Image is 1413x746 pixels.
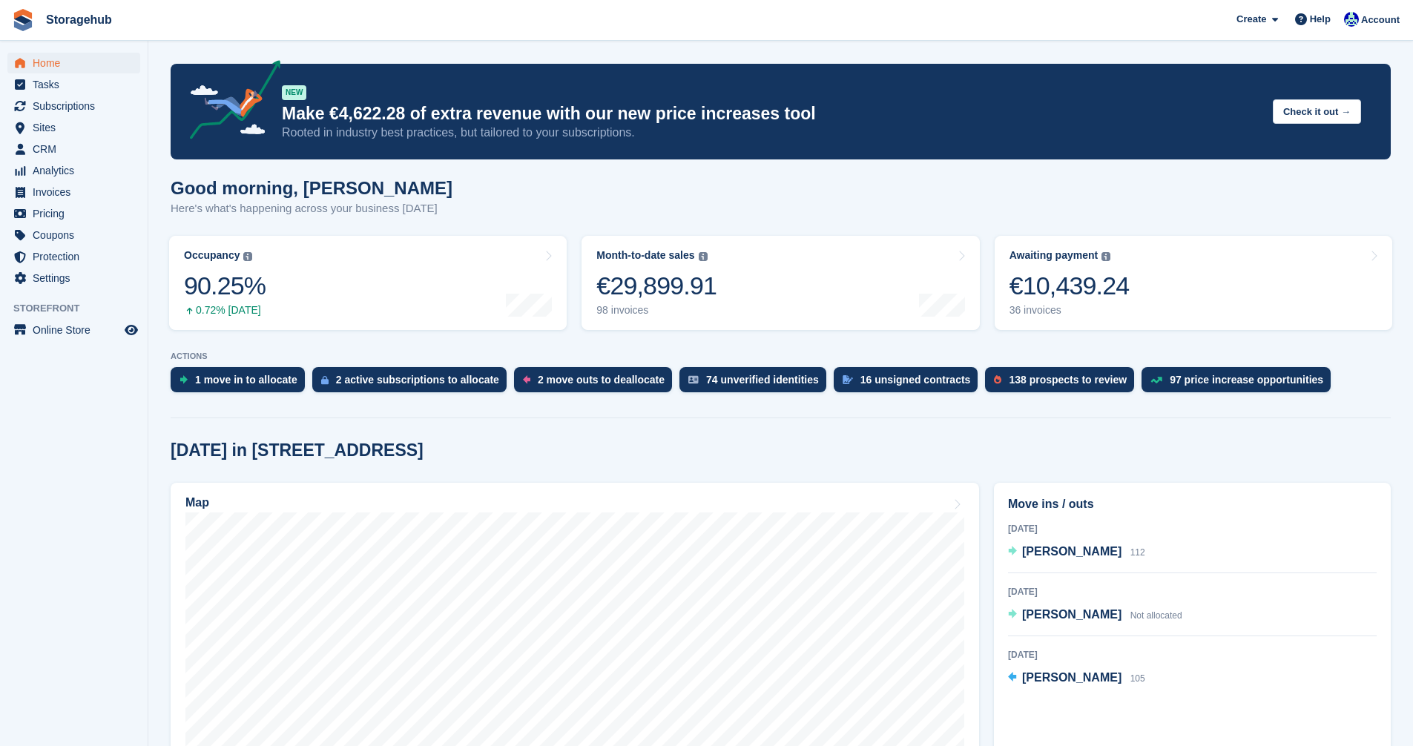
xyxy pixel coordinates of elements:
div: Occupancy [184,249,240,262]
img: price-adjustments-announcement-icon-8257ccfd72463d97f412b2fc003d46551f7dbcb40ab6d574587a9cd5c0d94... [177,60,281,145]
img: contract_signature_icon-13c848040528278c33f63329250d36e43548de30e8caae1d1a13099fd9432cc5.svg [843,375,853,384]
a: Month-to-date sales €29,899.91 98 invoices [582,236,979,330]
img: icon-info-grey-7440780725fd019a000dd9b08b2336e03edf1995a4989e88bcd33f0948082b44.svg [1101,252,1110,261]
div: 1 move in to allocate [195,374,297,386]
div: €10,439.24 [1009,271,1130,301]
div: [DATE] [1008,585,1377,598]
p: Here's what's happening across your business [DATE] [171,200,452,217]
img: Vladimir Osojnik [1344,12,1359,27]
span: CRM [33,139,122,159]
span: Coupons [33,225,122,245]
span: Protection [33,246,122,267]
div: [DATE] [1008,648,1377,661]
span: Sites [33,117,122,138]
a: 16 unsigned contracts [834,367,986,400]
span: Subscriptions [33,96,122,116]
a: 74 unverified identities [679,367,834,400]
h2: [DATE] in [STREET_ADDRESS] [171,440,424,461]
div: NEW [282,85,306,100]
a: menu [7,139,140,159]
span: Account [1361,13,1400,27]
p: Rooted in industry best practices, but tailored to your subscriptions. [282,125,1261,141]
span: [PERSON_NAME] [1022,671,1121,684]
div: 97 price increase opportunities [1170,374,1323,386]
span: Not allocated [1130,610,1182,621]
h2: Move ins / outs [1008,495,1377,513]
span: Invoices [33,182,122,202]
a: [PERSON_NAME] Not allocated [1008,606,1182,625]
div: 0.72% [DATE] [184,304,266,317]
a: menu [7,320,140,340]
div: 36 invoices [1009,304,1130,317]
p: ACTIONS [171,351,1391,361]
span: Help [1310,12,1331,27]
div: 16 unsigned contracts [860,374,971,386]
div: 2 active subscriptions to allocate [336,374,499,386]
a: [PERSON_NAME] 105 [1008,669,1145,688]
div: 90.25% [184,271,266,301]
img: active_subscription_to_allocate_icon-d502201f5373d7db506a760aba3b589e785aa758c864c3986d89f69b8ff3... [321,375,329,385]
img: verify_identity-adf6edd0f0f0b5bbfe63781bf79b02c33cf7c696d77639b501bdc392416b5a36.svg [688,375,699,384]
a: Occupancy 90.25% 0.72% [DATE] [169,236,567,330]
div: 138 prospects to review [1009,374,1127,386]
span: Pricing [33,203,122,224]
p: Make €4,622.28 of extra revenue with our new price increases tool [282,103,1261,125]
a: menu [7,182,140,202]
div: [DATE] [1008,522,1377,535]
img: icon-info-grey-7440780725fd019a000dd9b08b2336e03edf1995a4989e88bcd33f0948082b44.svg [699,252,708,261]
div: €29,899.91 [596,271,717,301]
span: Online Store [33,320,122,340]
a: menu [7,203,140,224]
span: Analytics [33,160,122,181]
a: 97 price increase opportunities [1142,367,1338,400]
button: Check it out → [1273,99,1361,124]
a: menu [7,160,140,181]
img: move_outs_to_deallocate_icon-f764333ba52eb49d3ac5e1228854f67142a1ed5810a6f6cc68b1a99e826820c5.svg [523,375,530,384]
a: Storagehub [40,7,118,32]
span: Settings [33,268,122,288]
h2: Map [185,496,209,509]
a: menu [7,225,140,245]
a: menu [7,117,140,138]
div: Awaiting payment [1009,249,1099,262]
div: Month-to-date sales [596,249,694,262]
a: [PERSON_NAME] 112 [1008,543,1145,562]
span: Tasks [33,74,122,95]
img: price_increase_opportunities-93ffe204e8149a01c8c9dc8f82e8f89637d9d84a8eef4429ea346261dce0b2c0.svg [1150,377,1162,383]
a: 1 move in to allocate [171,367,312,400]
a: menu [7,96,140,116]
a: menu [7,74,140,95]
span: [PERSON_NAME] [1022,545,1121,558]
a: Awaiting payment €10,439.24 36 invoices [995,236,1392,330]
img: icon-info-grey-7440780725fd019a000dd9b08b2336e03edf1995a4989e88bcd33f0948082b44.svg [243,252,252,261]
a: menu [7,53,140,73]
div: 74 unverified identities [706,374,819,386]
a: 2 active subscriptions to allocate [312,367,514,400]
span: Storefront [13,301,148,316]
a: Preview store [122,321,140,339]
a: 2 move outs to deallocate [514,367,679,400]
span: [PERSON_NAME] [1022,608,1121,621]
img: prospect-51fa495bee0391a8d652442698ab0144808aea92771e9ea1ae160a38d050c398.svg [994,375,1001,384]
div: 2 move outs to deallocate [538,374,665,386]
h1: Good morning, [PERSON_NAME] [171,178,452,198]
a: menu [7,246,140,267]
div: 98 invoices [596,304,717,317]
span: 105 [1130,673,1145,684]
span: Create [1236,12,1266,27]
span: 112 [1130,547,1145,558]
span: Home [33,53,122,73]
img: move_ins_to_allocate_icon-fdf77a2bb77ea45bf5b3d319d69a93e2d87916cf1d5bf7949dd705db3b84f3ca.svg [179,375,188,384]
img: stora-icon-8386f47178a22dfd0bd8f6a31ec36ba5ce8667c1dd55bd0f319d3a0aa187defe.svg [12,9,34,31]
a: 138 prospects to review [985,367,1142,400]
a: menu [7,268,140,288]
